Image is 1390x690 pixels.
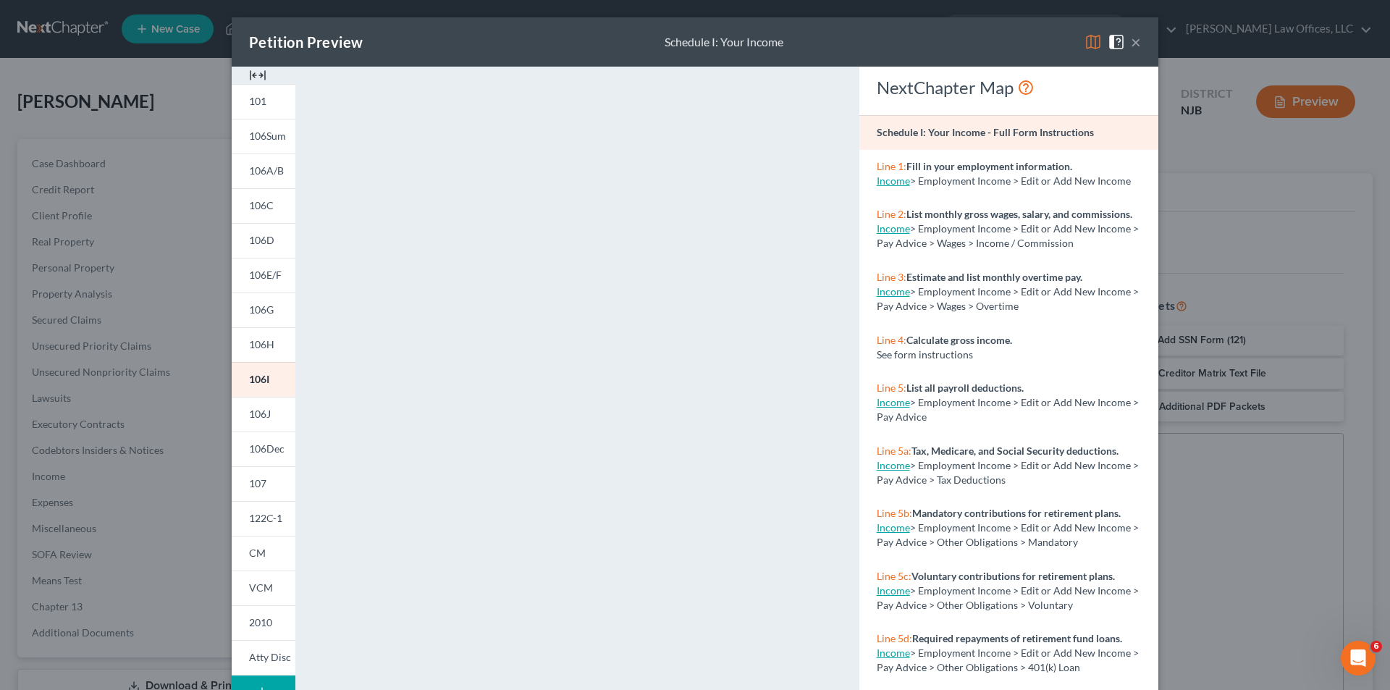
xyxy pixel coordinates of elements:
span: 106Sum [249,130,286,142]
a: 106Sum [232,119,295,153]
a: 106G [232,293,295,327]
strong: Schedule I: Your Income - Full Form Instructions [877,126,1094,138]
div: NextChapter Map [877,76,1141,99]
button: × [1131,33,1141,51]
iframe: Intercom live chat [1341,641,1376,676]
span: 2010 [249,616,272,628]
a: CM [232,536,295,571]
span: CM [249,547,266,559]
a: 106C [232,188,295,223]
span: > Employment Income > Edit or Add New Income > Pay Advice > Other Obligations > 401(k) Loan [877,647,1139,673]
a: Income [877,222,910,235]
img: map-eea8200ae884c6f1103ae1953ef3d486a96c86aabb227e865a55264e3737af1f.svg [1084,33,1102,51]
strong: Calculate gross income. [906,334,1012,346]
span: Line 5b: [877,507,912,519]
strong: Estimate and list monthly overtime pay. [906,271,1082,283]
span: > Employment Income > Edit or Add New Income > Pay Advice > Tax Deductions [877,459,1139,486]
span: 106H [249,338,274,350]
span: Line 5d: [877,632,912,644]
a: 106Dec [232,432,295,466]
span: 106C [249,199,274,211]
a: Atty Disc [232,640,295,676]
span: 106G [249,303,274,316]
strong: List monthly gross wages, salary, and commissions. [906,208,1132,220]
strong: List all payroll deductions. [906,382,1024,394]
a: Income [877,285,910,298]
a: Income [877,647,910,659]
span: 107 [249,477,266,489]
span: Line 5a: [877,445,911,457]
a: Income [877,396,910,408]
a: 106A/B [232,153,295,188]
a: VCM [232,571,295,605]
span: > Employment Income > Edit or Add New Income > Pay Advice [877,396,1139,423]
a: Income [877,459,910,471]
strong: Tax, Medicare, and Social Security deductions. [911,445,1119,457]
span: > Employment Income > Edit or Add New Income > Pay Advice > Wages > Income / Commission [877,222,1139,249]
a: 106H [232,327,295,362]
a: 2010 [232,605,295,640]
strong: Fill in your employment information. [906,160,1072,172]
span: Atty Disc [249,651,291,663]
a: 107 [232,466,295,501]
a: 122C-1 [232,501,295,536]
span: 6 [1370,641,1382,652]
img: expand-e0f6d898513216a626fdd78e52531dac95497ffd26381d4c15ee2fc46db09dca.svg [249,67,266,84]
a: 101 [232,84,295,119]
div: Petition Preview [249,32,363,52]
strong: Mandatory contributions for retirement plans. [912,507,1121,519]
span: 106E/F [249,269,282,281]
strong: Voluntary contributions for retirement plans. [911,570,1115,582]
span: > Employment Income > Edit or Add New Income [910,174,1131,187]
span: Line 5: [877,382,906,394]
span: VCM [249,581,273,594]
span: 106Dec [249,442,285,455]
strong: Required repayments of retirement fund loans. [912,632,1122,644]
span: 106J [249,408,271,420]
span: 101 [249,95,266,107]
span: 122C-1 [249,512,282,524]
span: > Employment Income > Edit or Add New Income > Pay Advice > Other Obligations > Voluntary [877,584,1139,611]
span: > Employment Income > Edit or Add New Income > Pay Advice > Other Obligations > Mandatory [877,521,1139,548]
span: 106I [249,373,269,385]
span: > Employment Income > Edit or Add New Income > Pay Advice > Wages > Overtime [877,285,1139,312]
span: 106A/B [249,164,284,177]
span: Line 3: [877,271,906,283]
span: Line 1: [877,160,906,172]
a: Income [877,584,910,597]
a: 106J [232,397,295,432]
div: Schedule I: Your Income [665,34,783,51]
span: See form instructions [877,348,973,361]
span: Line 5c: [877,570,911,582]
a: Income [877,174,910,187]
span: Line 4: [877,334,906,346]
a: 106D [232,223,295,258]
a: Income [877,521,910,534]
a: 106E/F [232,258,295,293]
img: help-close-5ba153eb36485ed6c1ea00a893f15db1cb9b99d6cae46e1a8edb6c62d00a1a76.svg [1108,33,1125,51]
span: Line 2: [877,208,906,220]
span: 106D [249,234,274,246]
a: 106I [232,362,295,397]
